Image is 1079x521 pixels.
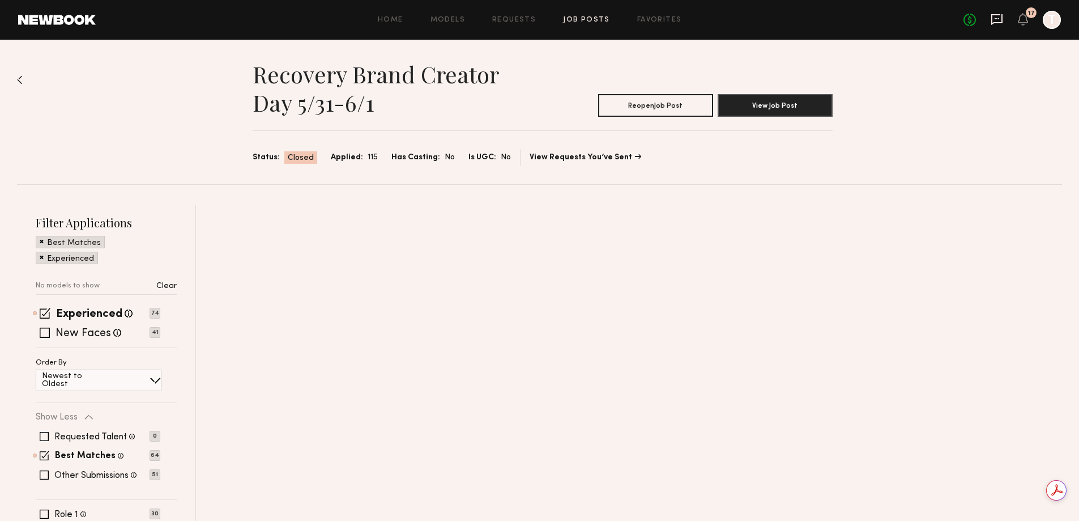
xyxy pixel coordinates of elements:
[430,16,465,24] a: Models
[150,431,160,442] p: 0
[530,154,641,162] a: View Requests You’ve Sent
[150,509,160,519] p: 30
[331,151,363,164] span: Applied:
[54,471,129,480] label: Other Submissions
[56,309,122,320] label: Experienced
[637,16,682,24] a: Favorites
[1028,10,1035,16] div: 17
[391,151,440,164] span: Has Casting:
[47,255,94,263] p: Experienced
[150,327,160,338] p: 41
[468,151,496,164] span: Is UGC:
[55,452,116,461] label: Best Matches
[501,151,511,164] span: No
[288,153,314,164] span: Closed
[368,151,378,164] span: 115
[36,282,100,290] p: No models to show
[563,16,610,24] a: Job Posts
[492,16,536,24] a: Requests
[36,359,67,367] p: Order By
[17,75,23,84] img: Back to previous page
[47,239,101,247] p: Best Matches
[253,60,543,117] h1: Recovery Brand Creator Day 5/31-6/1
[718,94,833,117] button: View Job Post
[150,469,160,480] p: 51
[156,282,177,290] p: Clear
[56,328,111,340] label: New Faces
[150,450,160,461] p: 64
[598,94,713,117] button: ReopenJob Post
[54,510,78,519] label: Role 1
[253,151,280,164] span: Status:
[54,433,127,442] label: Requested Talent
[150,308,160,319] p: 74
[378,16,403,24] a: Home
[445,151,455,164] span: No
[42,372,109,388] p: Newest to Oldest
[36,215,177,230] h2: Filter Applications
[1043,11,1061,29] a: T
[36,413,78,422] p: Show Less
